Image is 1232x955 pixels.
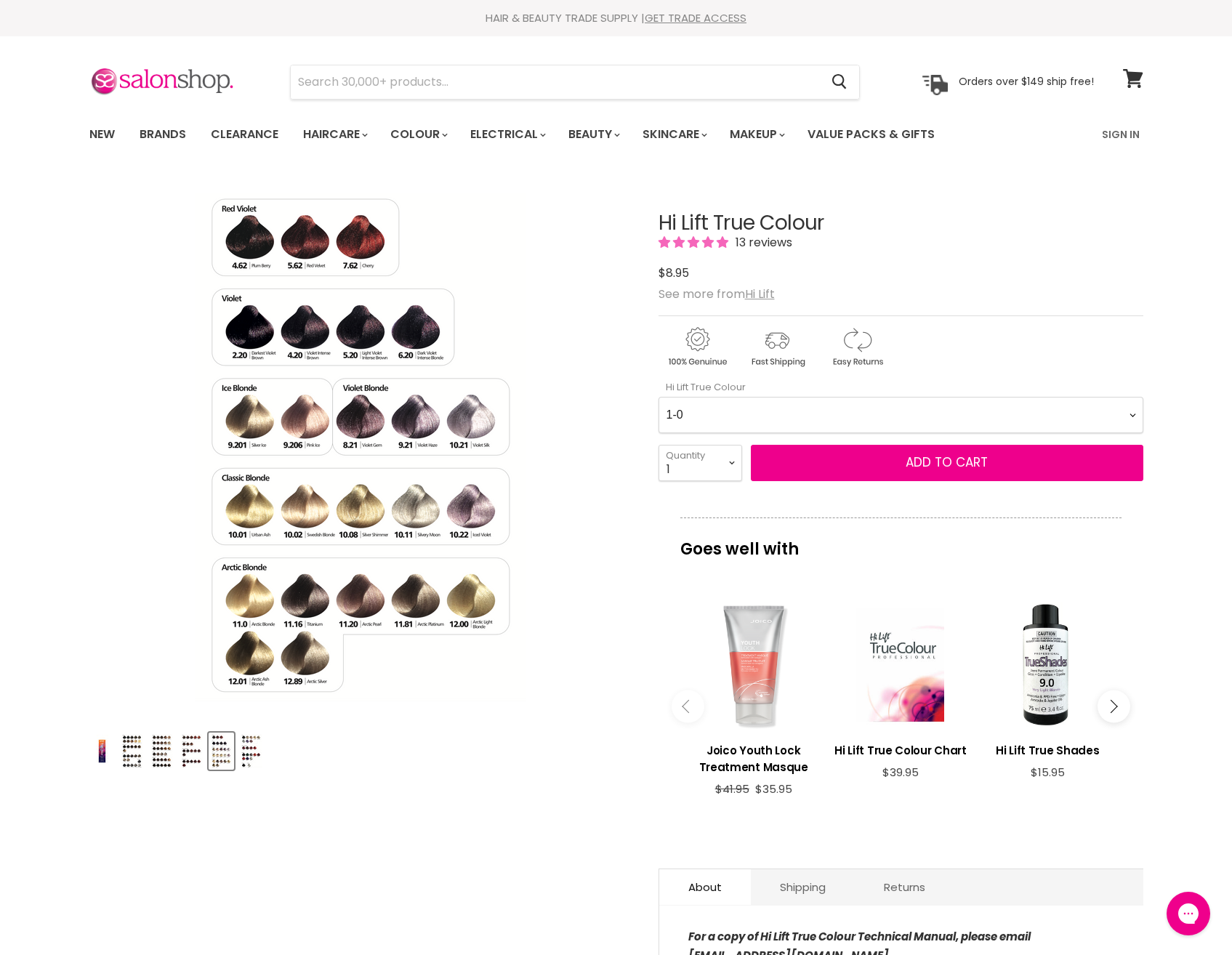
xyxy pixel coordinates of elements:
div: Product thumbnails [87,728,635,770]
a: Electrical [459,119,555,150]
a: Value Packs & Gifts [797,119,946,150]
img: shipping.gif [738,325,816,369]
a: View product:Hi Lift True Shades [981,731,1114,766]
a: Shipping [751,869,855,905]
button: Hi Lift True Colour [149,733,174,770]
img: Hi Lift True Colour [180,734,203,768]
button: Add to cart [751,445,1143,481]
ul: Main menu [78,113,1020,156]
div: Hi Lift True Colour image. Click or Scroll to Zoom. [89,176,632,719]
label: Hi Lift True Colour [659,380,746,394]
button: Hi Lift True Colour [209,733,234,770]
h3: Joico Youth Lock Treatment Masque [688,742,820,775]
span: 5.00 stars [659,234,731,251]
button: Hi Lift True Colour [119,733,145,770]
a: Makeup [719,119,794,150]
p: Goes well with [680,517,1122,565]
a: About [659,869,751,905]
button: Hi Lift True Colour [179,733,204,770]
button: Hi Lift True Colour [238,733,264,770]
h3: Hi Lift True Shades [981,742,1114,759]
span: $8.95 [659,265,689,281]
img: Hi Lift True Colour [150,734,173,768]
iframe: Gorgias live chat messenger [1159,887,1217,940]
p: Orders over $149 ship free! [959,75,1094,88]
span: $41.95 [715,781,749,797]
button: Hi Lift True Colour [89,733,115,770]
span: 13 reviews [731,234,792,251]
button: Search [821,65,859,99]
form: Product [290,65,860,100]
a: Clearance [200,119,289,150]
span: See more from [659,286,775,302]
a: Colour [379,119,456,150]
span: $39.95 [882,765,919,780]
span: Add to cart [906,454,988,471]
a: Brands [129,119,197,150]
img: Hi Lift True Colour [121,734,143,768]
a: New [78,119,126,150]
img: Hi Lift True Colour [210,734,233,768]
input: Search [291,65,821,99]
h1: Hi Lift True Colour [659,212,1143,235]
a: Beauty [557,119,629,150]
img: Hi Lift True Colour [91,734,113,768]
span: $35.95 [755,781,792,797]
img: returns.gif [818,325,895,369]
a: Returns [855,869,954,905]
a: Skincare [632,119,716,150]
a: View product:Joico Youth Lock Treatment Masque [688,731,820,783]
select: Quantity [659,445,742,481]
a: Hi Lift [745,286,775,302]
div: HAIR & BEAUTY TRADE SUPPLY | [71,11,1161,25]
img: Hi Lift True Colour [240,734,262,768]
h3: Hi Lift True Colour Chart [834,742,967,759]
nav: Main [71,113,1161,156]
a: Haircare [292,119,377,150]
span: $15.95 [1031,765,1065,780]
a: Sign In [1093,119,1148,150]
a: View product:Hi Lift True Colour Chart [834,731,967,766]
img: genuine.gif [659,325,736,369]
a: GET TRADE ACCESS [645,10,746,25]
